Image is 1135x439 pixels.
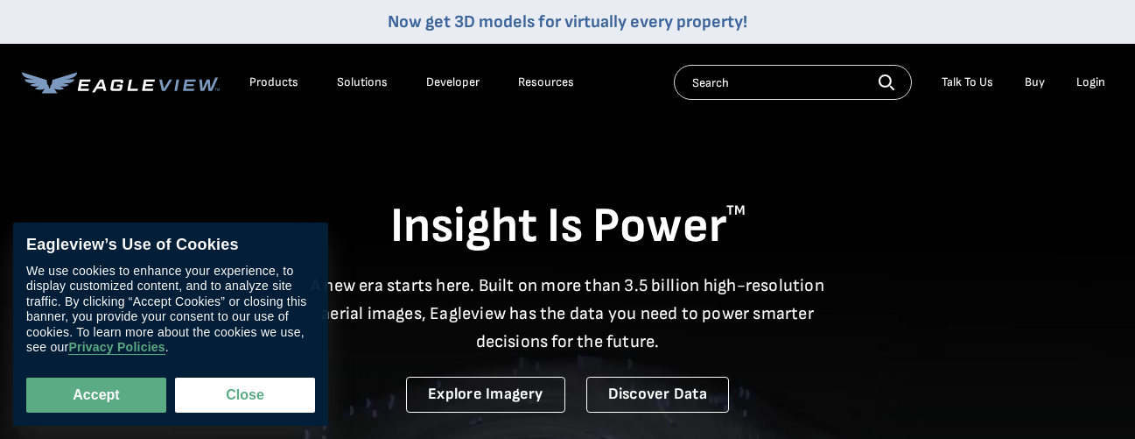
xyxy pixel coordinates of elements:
[175,378,315,413] button: Close
[942,74,993,90] div: Talk To Us
[426,74,480,90] a: Developer
[586,377,729,413] a: Discover Data
[68,341,165,356] a: Privacy Policies
[406,377,565,413] a: Explore Imagery
[726,202,746,219] sup: TM
[674,65,912,100] input: Search
[388,11,747,32] a: Now get 3D models for virtually every property!
[337,74,388,90] div: Solutions
[26,264,315,356] div: We use cookies to enhance your experience, to display customized content, and to analyze site tra...
[1076,74,1105,90] div: Login
[26,378,166,413] button: Accept
[249,74,298,90] div: Products
[26,236,315,255] div: Eagleview’s Use of Cookies
[1025,74,1045,90] a: Buy
[518,74,574,90] div: Resources
[22,196,1114,258] h1: Insight Is Power
[300,272,836,356] p: A new era starts here. Built on more than 3.5 billion high-resolution aerial images, Eagleview ha...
